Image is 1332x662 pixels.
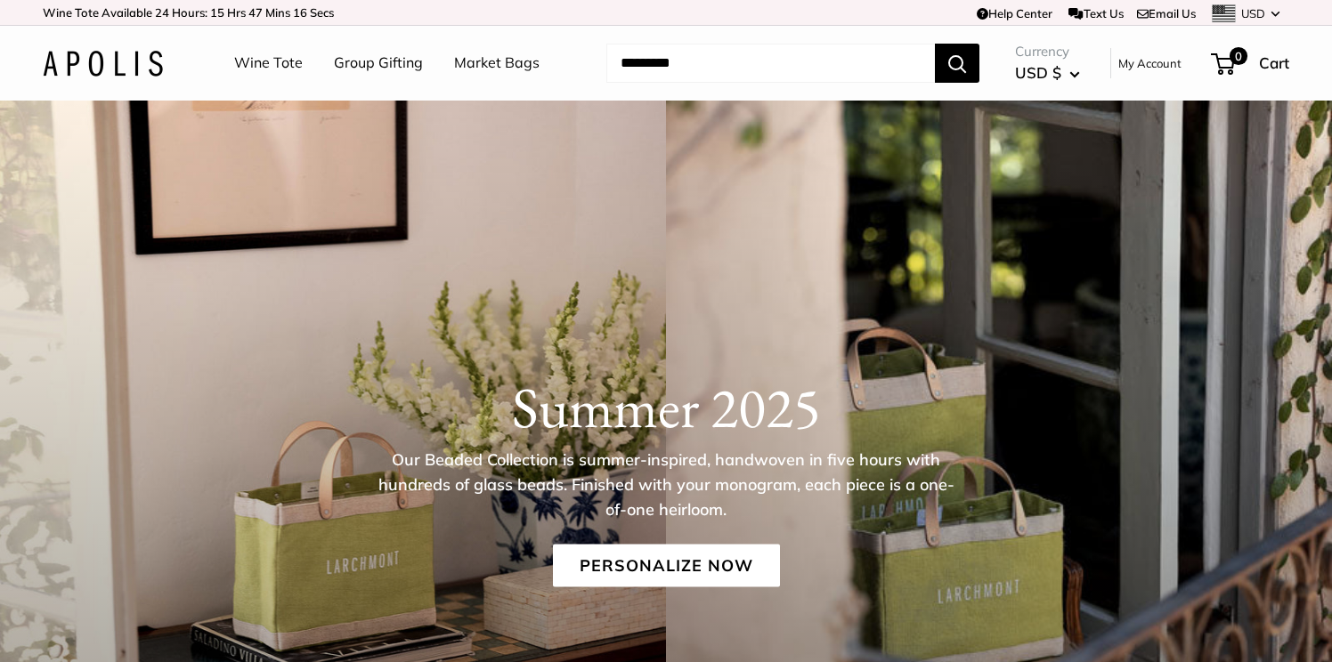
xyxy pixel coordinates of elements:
[210,5,224,20] span: 15
[1118,52,1182,74] a: My Account
[553,545,780,587] a: Personalize Now
[1137,6,1196,20] a: Email Us
[234,50,303,77] a: Wine Tote
[1230,47,1247,65] span: 0
[43,51,163,77] img: Apolis
[977,6,1052,20] a: Help Center
[1213,49,1289,77] a: 0 Cart
[377,448,955,522] p: Our Beaded Collection is summer-inspired, handwoven in five hours with hundreds of glass beads. F...
[1241,6,1265,20] span: USD
[1015,39,1080,64] span: Currency
[1259,53,1289,72] span: Cart
[310,5,334,20] span: Secs
[606,44,935,83] input: Search...
[265,5,290,20] span: Mins
[293,5,307,20] span: 16
[248,5,263,20] span: 47
[334,50,423,77] a: Group Gifting
[1068,6,1123,20] a: Text Us
[1015,59,1080,87] button: USD $
[1015,63,1061,82] span: USD $
[454,50,540,77] a: Market Bags
[935,44,979,83] button: Search
[227,5,246,20] span: Hrs
[43,374,1289,441] h1: Summer 2025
